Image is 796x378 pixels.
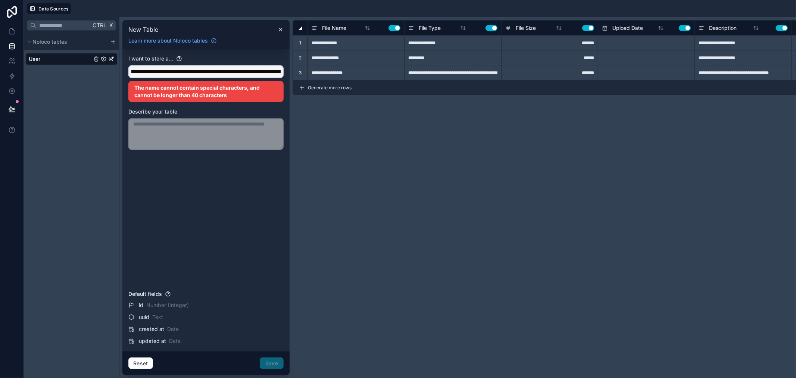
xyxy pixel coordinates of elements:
span: Date [169,337,181,345]
div: 2 [293,50,308,65]
span: New Table [128,25,158,34]
span: Learn more about Noloco tables [128,37,208,44]
button: Data Sources [27,3,71,14]
span: Generate more rows [308,85,352,91]
div: 1 [293,35,308,50]
span: Description [709,24,737,32]
span: created at [139,325,164,333]
span: Describe your table [128,108,177,115]
span: I want to store a... [128,55,173,62]
span: Date [167,325,179,333]
span: Data Sources [38,6,69,12]
button: Generate more rows [299,80,352,95]
div: The name cannot contain special characters, and cannot be longer than 40 characters [128,81,284,102]
span: uuid [139,313,149,321]
span: Number (Integer) [146,301,189,309]
span: K [108,23,113,28]
span: Default fields [128,291,162,297]
span: File Size [516,24,536,32]
button: Reset [128,357,153,369]
span: Upload Date [612,24,643,32]
span: id [139,301,143,309]
div: 3 [293,65,308,80]
span: File Name [322,24,346,32]
span: Text [152,313,163,321]
a: Learn more about Noloco tables [125,37,220,44]
span: File Type [419,24,441,32]
span: updated at [139,337,166,345]
span: Ctrl [92,21,107,30]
